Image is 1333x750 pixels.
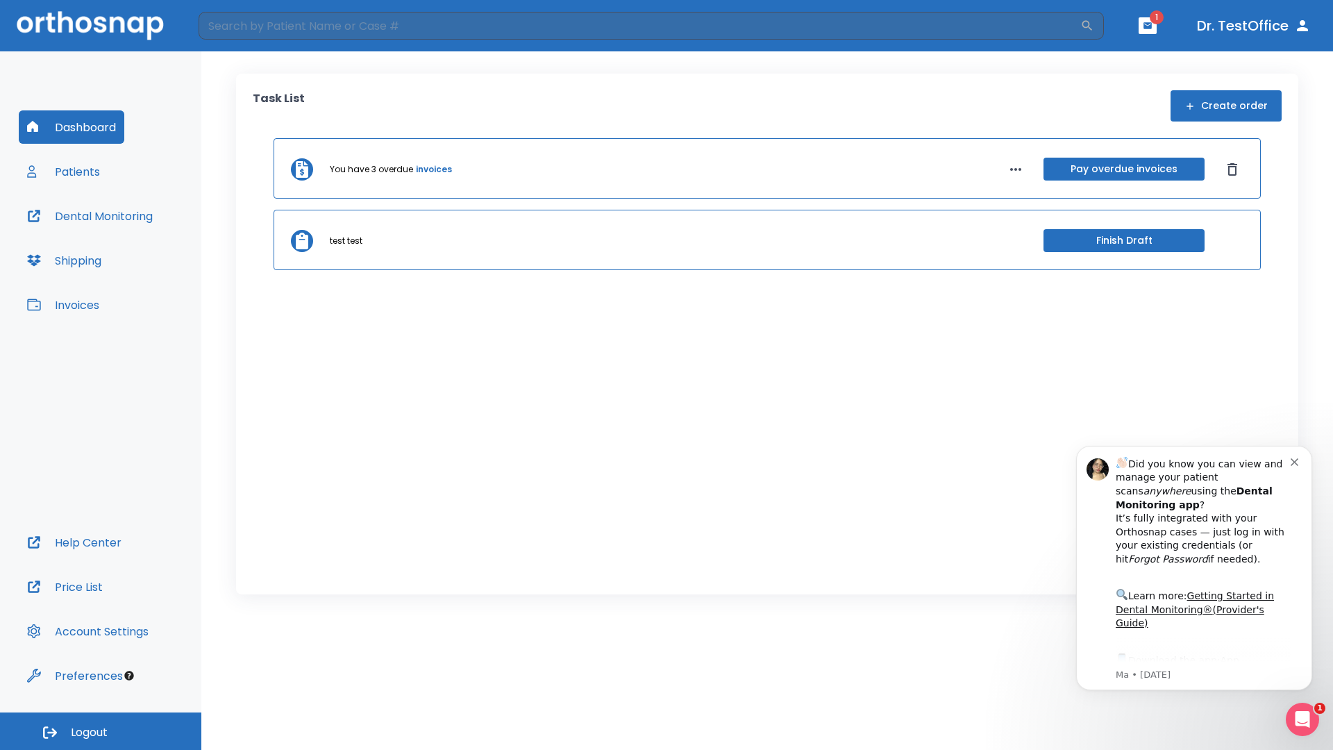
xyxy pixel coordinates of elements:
[1150,10,1164,24] span: 1
[1055,425,1333,712] iframe: Intercom notifications message
[19,199,161,233] button: Dental Monitoring
[19,244,110,277] button: Shipping
[60,244,235,256] p: Message from Ma, sent 4w ago
[330,163,413,176] p: You have 3 overdue
[19,659,131,692] button: Preferences
[416,163,452,176] a: invoices
[1221,158,1243,181] button: Dismiss
[19,288,108,322] button: Invoices
[19,110,124,144] button: Dashboard
[19,155,108,188] button: Patients
[60,230,184,255] a: App Store
[17,11,164,40] img: Orthosnap
[19,615,157,648] button: Account Settings
[60,226,235,297] div: Download the app: | ​ Let us know if you need help getting started!
[1286,703,1319,736] iframe: Intercom live chat
[71,725,108,740] span: Logout
[1191,13,1316,38] button: Dr. TestOffice
[1043,229,1205,252] button: Finish Draft
[1171,90,1282,122] button: Create order
[19,526,130,559] button: Help Center
[123,669,135,682] div: Tooltip anchor
[1314,703,1325,714] span: 1
[199,12,1080,40] input: Search by Patient Name or Case #
[330,235,362,247] p: test test
[19,570,111,603] button: Price List
[1043,158,1205,181] button: Pay overdue invoices
[235,30,246,41] button: Dismiss notification
[253,90,305,122] p: Task List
